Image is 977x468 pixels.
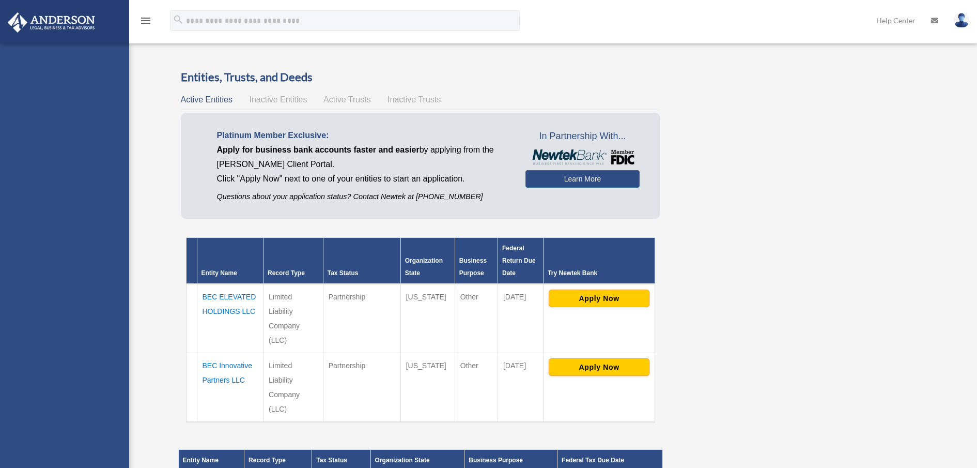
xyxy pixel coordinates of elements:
img: User Pic [954,13,969,28]
span: Active Entities [181,95,232,104]
td: [US_STATE] [400,353,455,422]
h3: Entities, Trusts, and Deeds [181,69,661,85]
td: Partnership [323,284,400,353]
td: Other [455,353,498,422]
span: Active Trusts [323,95,371,104]
div: Try Newtek Bank [548,267,650,279]
th: Business Purpose [455,238,498,284]
a: menu [139,18,152,27]
p: by applying from the [PERSON_NAME] Client Portal. [217,143,510,172]
th: Entity Name [197,238,263,284]
span: Inactive Entities [249,95,307,104]
img: Anderson Advisors Platinum Portal [5,12,98,33]
th: Record Type [263,238,323,284]
span: Apply for business bank accounts faster and easier [217,145,420,154]
span: In Partnership With... [525,128,640,145]
p: Platinum Member Exclusive: [217,128,510,143]
th: Tax Status [323,238,400,284]
td: Limited Liability Company (LLC) [263,353,323,422]
th: Organization State [400,238,455,284]
td: BEC Innovative Partners LLC [197,353,263,422]
span: Inactive Trusts [387,95,441,104]
button: Apply Now [549,358,649,376]
td: [DATE] [498,353,543,422]
td: BEC ELEVATED HOLDINGS LLC [197,284,263,353]
button: Apply Now [549,290,649,307]
td: Limited Liability Company (LLC) [263,284,323,353]
td: [US_STATE] [400,284,455,353]
th: Federal Return Due Date [498,238,543,284]
p: Click "Apply Now" next to one of your entities to start an application. [217,172,510,186]
img: NewtekBankLogoSM.png [531,149,634,165]
a: Learn More [525,170,640,188]
td: [DATE] [498,284,543,353]
i: menu [139,14,152,27]
i: search [173,14,184,25]
td: Partnership [323,353,400,422]
td: Other [455,284,498,353]
p: Questions about your application status? Contact Newtek at [PHONE_NUMBER] [217,190,510,203]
